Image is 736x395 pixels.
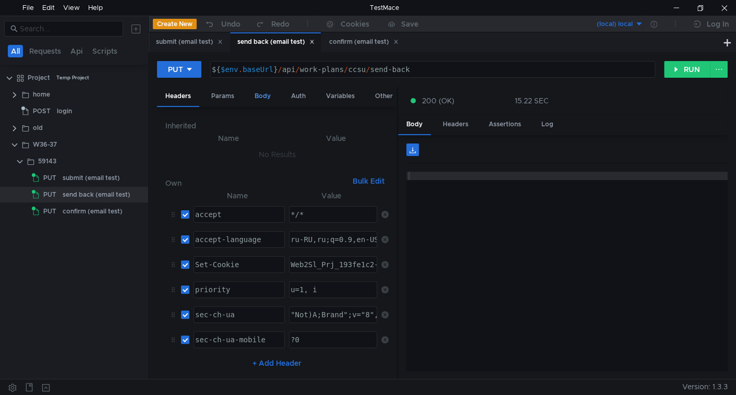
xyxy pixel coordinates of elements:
button: Scripts [89,45,120,57]
div: home [33,87,50,102]
div: 59143 [38,153,56,169]
div: Body [246,87,279,106]
span: POST [33,103,51,119]
div: old [33,120,43,136]
div: PUT [168,64,183,75]
h6: Inherited [165,119,389,132]
div: login [57,103,72,119]
div: 15.22 SEC [515,96,549,105]
div: Auth [283,87,314,106]
h6: Own [165,177,348,189]
div: send back (email test) [237,37,315,47]
button: RUN [664,61,710,78]
span: PUT [43,187,56,202]
div: Save [401,20,418,28]
button: Create New [153,19,197,29]
nz-embed-empty: No Results [259,150,296,159]
span: 200 (OK) [422,95,454,106]
button: All [8,45,23,57]
div: Project [28,70,50,86]
button: Api [67,45,86,57]
button: PUT [157,61,201,78]
div: Body [398,115,431,135]
div: Log In [707,18,729,30]
th: Value [283,132,389,145]
div: confirm (email test) [63,204,123,219]
button: Requests [26,45,64,57]
th: Value [285,189,377,202]
div: Assertions [480,115,529,134]
div: submit (email test) [156,37,223,47]
div: send back (email test) [63,187,130,202]
div: Log [533,115,562,134]
div: Headers [435,115,477,134]
div: confirm (email test) [329,37,399,47]
span: PUT [43,170,56,186]
div: Other [367,87,401,106]
div: Variables [318,87,363,106]
div: Headers [157,87,199,107]
div: Temp Project [56,70,89,86]
th: Name [174,132,283,145]
button: Bulk Edit [348,175,389,187]
input: Search... [20,23,117,34]
div: Cookies [341,18,369,30]
div: Undo [221,18,240,30]
button: + Add Header [248,357,306,369]
div: (local) local [597,19,633,29]
button: Undo [197,16,248,32]
div: submit (email test) [63,170,120,186]
div: Redo [271,18,289,30]
span: Version: 1.3.3 [682,379,728,394]
span: PUT [43,204,56,219]
th: Name [189,189,285,202]
div: Params [203,87,243,106]
button: Redo [248,16,297,32]
div: W36-37 [33,137,57,152]
button: (local) local [571,16,643,32]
